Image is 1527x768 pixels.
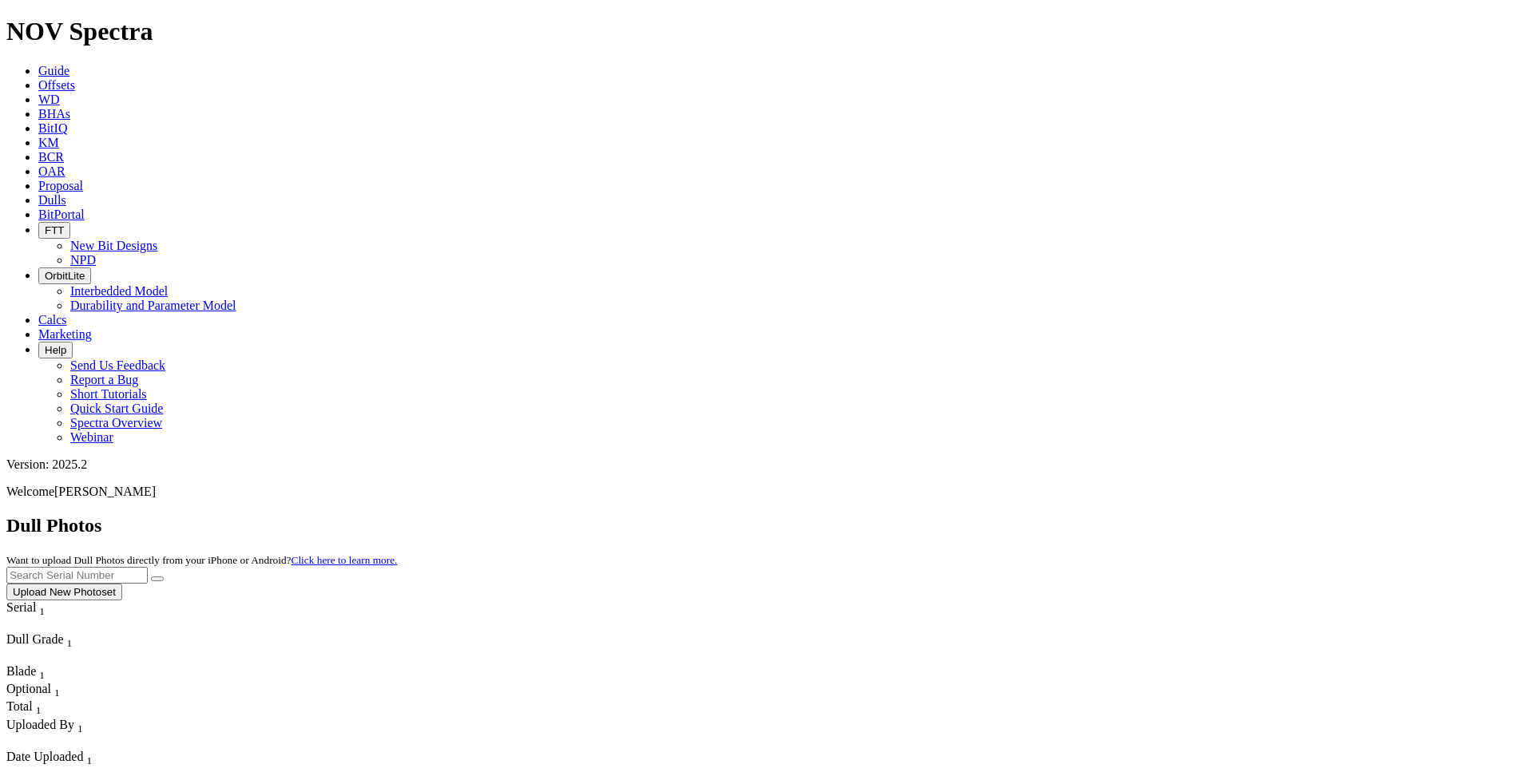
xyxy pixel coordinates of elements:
div: Optional Sort None [6,682,62,699]
a: Offsets [38,78,75,92]
a: OAR [38,164,65,178]
div: Column Menu [6,650,118,664]
a: Click here to learn more. [292,554,398,566]
span: Help [45,344,66,356]
sub: 1 [54,687,60,699]
button: FTT [38,222,70,239]
span: Date Uploaded [6,750,83,763]
div: Column Menu [6,735,157,750]
a: Guide [38,64,69,77]
div: Sort None [6,664,62,682]
a: BCR [38,150,64,164]
a: BHAs [38,107,70,121]
button: Help [38,342,73,358]
span: Sort None [67,632,73,646]
div: Uploaded By Sort None [6,718,157,735]
a: BitIQ [38,121,67,135]
span: Blade [6,664,36,678]
sub: 1 [39,669,45,681]
span: Sort None [36,699,42,713]
a: Proposal [38,179,83,192]
sub: 1 [39,605,45,617]
span: Serial [6,600,36,614]
a: Dulls [38,193,66,207]
span: [PERSON_NAME] [54,485,156,498]
a: Durability and Parameter Model [70,299,236,312]
a: Send Us Feedback [70,358,165,372]
input: Search Serial Number [6,567,148,584]
a: Marketing [38,327,92,341]
a: Webinar [70,430,113,444]
div: Version: 2025.2 [6,457,1521,472]
a: Report a Bug [70,373,138,386]
div: Dull Grade Sort None [6,632,118,650]
a: WD [38,93,60,106]
a: Spectra Overview [70,416,162,430]
div: Serial Sort None [6,600,74,618]
a: NPD [70,253,96,267]
span: Sort None [39,600,45,614]
div: Sort None [6,699,62,717]
a: BitPortal [38,208,85,221]
div: Sort None [6,632,118,664]
span: Sort None [39,664,45,678]
span: Uploaded By [6,718,74,731]
span: Total [6,699,33,713]
p: Welcome [6,485,1521,499]
span: FTT [45,224,64,236]
div: Blade Sort None [6,664,62,682]
a: Calcs [38,313,67,327]
div: Date Uploaded Sort None [6,750,126,767]
button: OrbitLite [38,267,91,284]
small: Want to upload Dull Photos directly from your iPhone or Android? [6,554,397,566]
a: Interbedded Model [70,284,168,298]
span: Optional [6,682,51,695]
span: Sort None [77,718,83,731]
div: Total Sort None [6,699,62,717]
sub: 1 [36,705,42,717]
sub: 1 [86,754,92,766]
h1: NOV Spectra [6,17,1521,46]
a: KM [38,136,59,149]
div: Sort None [6,718,157,750]
div: Sort None [6,682,62,699]
a: Short Tutorials [70,387,147,401]
span: Sort None [54,682,60,695]
a: New Bit Designs [70,239,157,252]
span: Dull Grade [6,632,64,646]
span: Sort None [86,750,92,763]
sub: 1 [77,722,83,734]
sub: 1 [67,637,73,649]
h2: Dull Photos [6,515,1521,536]
span: OrbitLite [45,270,85,282]
div: Sort None [6,600,74,632]
div: Column Menu [6,618,74,632]
button: Upload New Photoset [6,584,122,600]
a: Quick Start Guide [70,402,163,415]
